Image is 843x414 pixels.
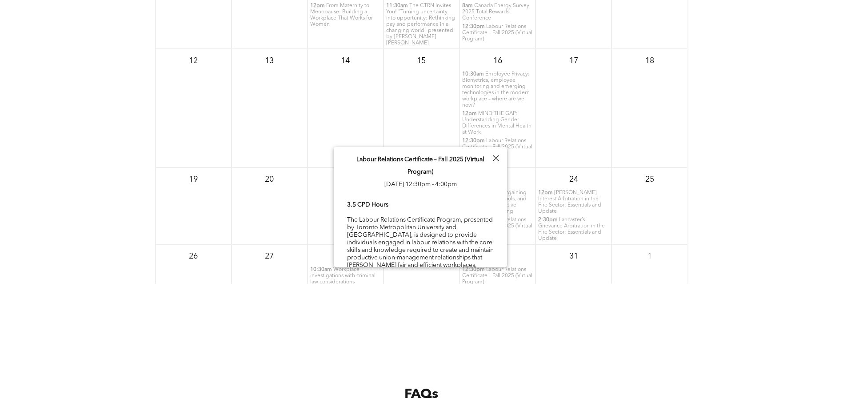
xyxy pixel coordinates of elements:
[413,53,429,69] p: 15
[462,24,485,30] span: 12:30pm
[566,53,582,69] p: 17
[310,267,376,285] span: Workplace investigations with criminal law considerations
[185,171,201,187] p: 19
[462,138,532,156] span: Labour Relations Certificate – Fall 2025 (Virtual Program)
[386,3,455,46] span: The CTRN Invites You! "Turning uncertainty into opportunity: Rethinking pay and performance in a ...
[384,181,457,187] span: [DATE] 12:30pm - 4:00pm
[261,171,277,187] p: 20
[538,217,605,241] span: Lancaster’s Grievance Arbitration in the Fire Sector: Essentials and Update
[185,248,201,264] p: 26
[337,53,353,69] p: 14
[462,3,529,21] span: Canada Energy Survey 2025 Total Rewards Conference
[566,248,582,264] p: 31
[462,138,485,144] span: 12:30pm
[538,217,558,223] span: 2:30pm
[310,267,332,273] span: 10:30am
[462,72,530,108] span: Employee Privacy: Biometrics, employee monitoring and emerging technologies in the modern workpla...
[462,71,484,77] span: 10:30am
[347,202,388,208] b: 3.5 CPD Hours
[404,388,438,401] span: FAQs
[185,53,201,69] p: 12
[538,190,601,214] span: [PERSON_NAME] Interest Arbitration in the Fire Sector: Essentials and Update
[642,248,658,264] p: 1
[538,190,553,196] span: 12pm
[642,53,658,69] p: 18
[462,3,473,9] span: 8am
[310,3,373,27] span: From Maternity to Menopause: Building a Workplace That Works for Women
[347,200,494,285] div: The Labour Relations Certificate Program, presented by Toronto Metropolitan University and [GEOGR...
[642,171,658,187] p: 25
[490,53,506,69] p: 16
[310,3,325,9] span: 12pm
[462,111,531,135] span: MIND THE GAP: Understanding Gender Differences in Mental Health at Work
[462,267,485,273] span: 12:30pm
[462,24,532,42] span: Labour Relations Certificate – Fall 2025 (Virtual Program)
[261,248,277,264] p: 27
[462,267,532,285] span: Labour Relations Certificate – Fall 2025 (Virtual Program)
[566,171,582,187] p: 24
[356,156,484,175] span: Labour Relations Certificate – Fall 2025 (Virtual Program)
[462,111,477,117] span: 12pm
[386,3,408,9] span: 11:30am
[261,53,277,69] p: 13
